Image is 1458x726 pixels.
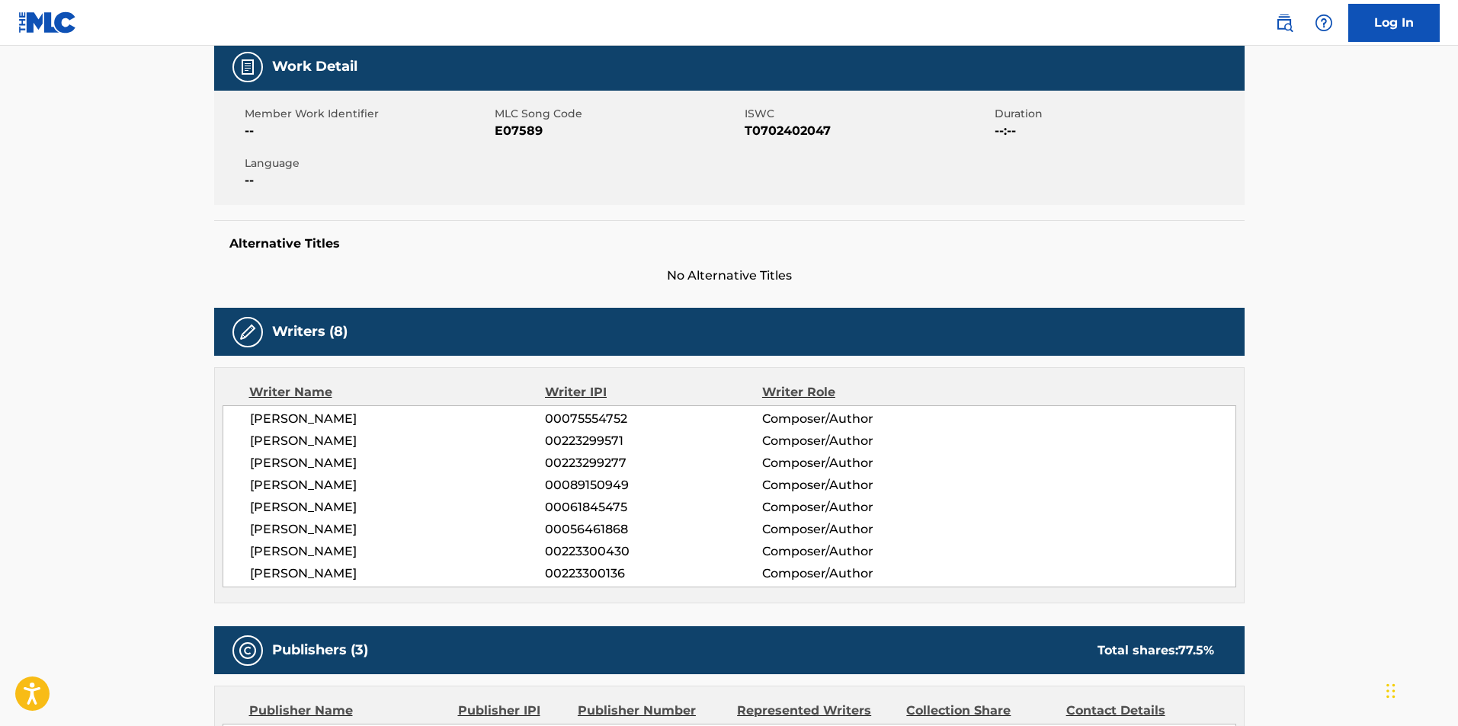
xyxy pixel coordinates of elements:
span: [PERSON_NAME] [250,476,546,494]
img: Work Detail [239,58,257,76]
img: MLC Logo [18,11,77,34]
span: [PERSON_NAME] [250,410,546,428]
span: -- [245,171,491,190]
span: Composer/Author [762,498,960,517]
span: 00061845475 [545,498,761,517]
span: [PERSON_NAME] [250,520,546,539]
span: Composer/Author [762,542,960,561]
div: Collection Share [906,702,1054,720]
span: 77.5 % [1178,643,1214,657]
span: Duration [995,106,1241,122]
span: Member Work Identifier [245,106,491,122]
span: 00089150949 [545,476,761,494]
iframe: Chat Widget [1382,653,1458,726]
h5: Writers (8) [272,323,348,341]
span: [PERSON_NAME] [250,432,546,450]
span: T0702402047 [745,122,991,140]
h5: Alternative Titles [229,236,1229,251]
span: Composer/Author [762,410,960,428]
span: 00223299571 [545,432,761,450]
span: 00223300136 [545,564,761,583]
div: Publisher IPI [458,702,566,720]
h5: Work Detail [272,58,357,75]
span: Composer/Author [762,476,960,494]
div: Represented Writers [737,702,895,720]
span: 00056461868 [545,520,761,539]
span: E07589 [495,122,741,140]
img: Writers [239,323,257,341]
span: Language [245,155,491,171]
div: Writer IPI [545,383,762,401]
img: search [1275,14,1293,32]
span: Composer/Author [762,432,960,450]
div: Publisher Number [578,702,726,720]
span: Composer/Author [762,454,960,472]
img: Publishers [239,641,257,660]
span: [PERSON_NAME] [250,542,546,561]
span: No Alternative Titles [214,267,1245,285]
div: Drag [1386,668,1396,714]
span: --:-- [995,122,1241,140]
span: [PERSON_NAME] [250,498,546,517]
div: Contact Details [1066,702,1214,720]
span: Composer/Author [762,520,960,539]
span: 00223299277 [545,454,761,472]
div: Total shares: [1098,641,1214,660]
span: 00223300430 [545,542,761,561]
span: ISWC [745,106,991,122]
span: -- [245,122,491,140]
img: help [1315,14,1333,32]
span: [PERSON_NAME] [250,454,546,472]
span: MLC Song Code [495,106,741,122]
div: Publisher Name [249,702,447,720]
span: Composer/Author [762,564,960,583]
a: Public Search [1269,8,1299,38]
span: 00075554752 [545,410,761,428]
h5: Publishers (3) [272,641,368,659]
div: Writer Name [249,383,546,401]
div: Help [1309,8,1339,38]
a: Log In [1348,4,1440,42]
span: [PERSON_NAME] [250,564,546,583]
div: Writer Role [762,383,960,401]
